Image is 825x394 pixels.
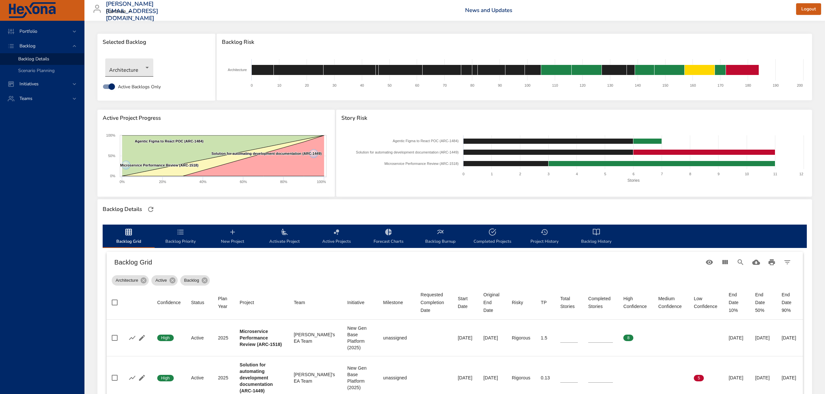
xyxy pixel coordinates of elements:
[112,277,142,284] span: Architecture
[251,83,253,87] text: 0
[689,172,691,176] text: 8
[491,172,493,176] text: 1
[240,362,273,393] b: Solution for automating development documentation (ARC-1449)
[801,5,816,13] span: Logout
[146,204,156,214] button: Refresh Page
[729,291,744,314] div: End Date 10%
[755,335,771,341] div: [DATE]
[294,331,337,344] div: [PERSON_NAME]'s EA Team
[105,58,153,77] div: Architecture
[483,291,501,314] div: Original End Date
[305,83,309,87] text: 20
[137,333,147,343] button: Edit Project Details
[421,291,448,314] span: Requested Completion Date
[658,335,668,341] span: 0
[14,95,38,102] span: Teams
[525,83,530,87] text: 100
[314,228,359,245] span: Active Projects
[18,56,49,62] span: Backlog Details
[632,172,634,176] text: 6
[388,83,392,87] text: 50
[159,228,203,245] span: Backlog Priority
[151,275,177,286] div: Active
[103,115,330,121] span: Active Project Progress
[347,325,373,351] div: New Gen Base Platform (2025)
[541,299,550,306] span: TP
[191,375,208,381] div: Active
[240,299,284,306] span: Project
[748,254,764,270] button: Download CSV
[159,180,166,184] text: 20%
[106,133,115,137] text: 100%
[120,163,198,167] text: Microservice Performance Review (ARC-1518)
[627,178,639,183] text: Stories
[580,83,586,87] text: 120
[458,295,473,310] span: Start Date
[623,295,648,310] span: High Confidence
[262,228,307,245] span: Activate Project
[465,6,512,14] a: News and Updates
[470,83,474,87] text: 80
[574,228,618,245] span: Backlog History
[383,375,410,381] div: unassigned
[120,180,125,184] text: 0%
[755,291,771,314] div: End Date 50%
[799,172,803,176] text: 12
[110,174,115,178] text: 0%
[108,154,115,158] text: 50%
[658,375,668,381] span: 0
[458,375,473,381] div: [DATE]
[106,1,158,22] h3: [PERSON_NAME][EMAIL_ADDRESS][DOMAIN_NAME]
[781,335,798,341] div: [DATE]
[294,299,305,306] div: Sort
[519,172,521,176] text: 2
[218,295,229,310] div: Sort
[694,295,718,310] div: Low Confidence
[191,299,204,306] div: Status
[240,299,254,306] div: Sort
[541,375,550,381] div: 0.13
[341,115,807,121] span: Story Risk
[8,2,57,18] img: Hexona
[483,291,501,314] div: Sort
[157,299,181,306] div: Sort
[191,299,204,306] div: Sort
[415,83,419,87] text: 60
[773,172,777,176] text: 11
[383,299,403,306] div: Sort
[211,152,322,155] text: Solution for automating development documentation (ARC-1449)
[218,295,229,310] div: Plan Year
[347,365,373,391] div: New Gen Base Platform (2025)
[347,299,364,306] div: Initiative
[107,252,803,273] div: Table Toolbar
[14,43,41,49] span: Backlog
[560,295,578,310] div: Sort
[755,375,771,381] div: [DATE]
[384,162,459,166] text: Microservice Performance Review (ARC-1518)
[112,275,149,286] div: Architecture
[623,295,648,310] div: Sort
[797,83,803,87] text: 200
[623,375,633,381] span: 0
[623,335,633,341] span: 8
[157,375,174,381] span: High
[541,299,547,306] div: Sort
[717,172,719,176] text: 9
[101,204,144,215] div: Backlog Details
[547,172,549,176] text: 3
[588,295,613,310] span: Completed Stories
[228,68,247,72] text: Architecture
[781,291,798,314] div: End Date 90%
[483,335,501,341] div: [DATE]
[418,228,463,245] span: Backlog Burnup
[541,299,547,306] div: TP
[780,254,795,270] button: Filter Table
[393,139,459,143] text: Agentic Figma to React POC (ARC-1484)
[607,83,613,87] text: 130
[512,299,530,306] span: Risky
[745,83,751,87] text: 180
[733,254,748,270] button: Search
[280,180,287,184] text: 80%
